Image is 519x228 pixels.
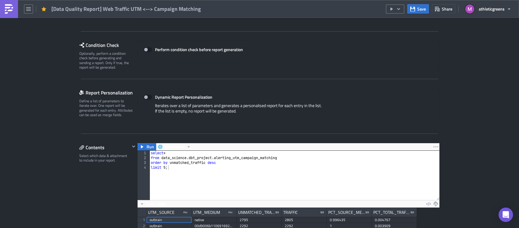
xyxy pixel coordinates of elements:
[432,4,455,14] button: Share
[283,208,298,217] div: TRAFFIC
[155,46,243,53] strong: Perform condition check before report generation
[138,156,150,160] div: 2
[417,6,426,12] span: Save
[148,208,175,217] div: UTM_SOURCE
[479,6,505,12] span: athleticgreens
[238,208,275,217] div: UNMATCHED_TRAFFIC
[407,4,429,14] button: Save
[442,6,452,12] span: Share
[156,143,193,150] button: Snowflake
[138,200,168,208] button: Limit 1000
[465,4,475,14] img: Avatar
[375,217,414,223] div: 0.004767
[165,143,184,150] span: Snowflake
[138,165,150,170] div: 4
[2,35,287,40] p: Top sources of unmatched traffic from the last 7 days.
[138,160,150,165] div: 3
[499,208,513,222] div: Open Intercom Messenger
[130,143,137,150] button: Hide content
[4,4,14,14] img: PushMetrics
[2,22,287,27] p: Web Traffic UTM <--> Campaign Matching
[2,2,287,7] p: @Ani
[328,208,365,217] div: PCT_SOURCE_MEDIUM_TRAFFIC_UNMATCHED
[144,103,433,118] div: Iterates over a list of parameters and generates a personalised report for each entry in the list...
[2,49,287,54] p: See for more info.
[2,16,52,20] strong: DATA QUALITY REPORT
[373,208,410,217] div: PCT_TOTAL_TRAFFIC_UNMATCHED
[79,51,133,70] div: Optionally, perform a condition check before generating and sending a report. Only if true, the r...
[138,143,156,150] button: Run
[462,2,514,16] button: athleticgreens
[138,151,150,156] div: 1
[330,217,369,223] div: 0.996435
[147,143,154,150] span: Run
[240,217,279,223] div: 2795
[285,217,324,223] div: 2805
[10,49,96,54] a: Matching Web Traffic to Marketing Campaigns
[79,153,130,163] div: Select which data & attachment to include in your report.
[79,41,137,50] div: Condition Check
[195,217,234,223] div: native
[193,208,220,217] div: UTM_MEDIUM
[79,88,137,97] div: Report Personalization
[155,94,212,100] strong: Dynamic Report Personalization
[79,143,130,152] div: Contents
[79,99,133,117] div: Define a list of parameters to iterate over. One report will be generated for each entry. Attribu...
[150,217,189,223] div: outbrain
[51,5,202,12] span: [Data Quality Report] Web Traffic UTM <--> Campaign Matching
[2,2,287,60] body: Rich Text Area. Press ALT-0 for help.
[147,201,166,207] span: Limit 1000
